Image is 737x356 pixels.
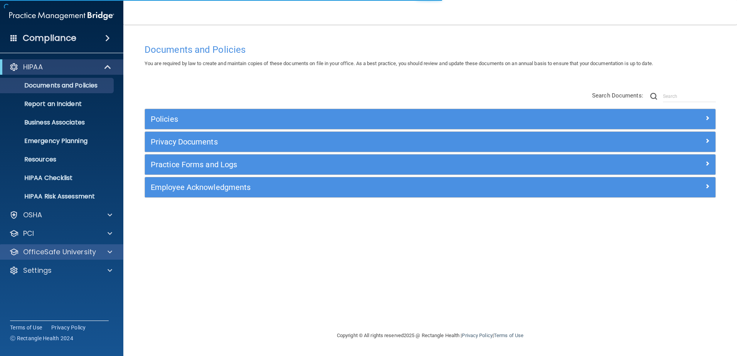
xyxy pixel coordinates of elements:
p: HIPAA [23,62,43,72]
a: OSHA [9,210,112,220]
a: OfficeSafe University [9,247,112,257]
h4: Documents and Policies [145,45,716,55]
span: You are required by law to create and maintain copies of these documents on file in your office. ... [145,60,653,66]
a: Privacy Policy [462,332,492,338]
p: Report an Incident [5,100,110,108]
a: Employee Acknowledgments [151,181,710,193]
p: OSHA [23,210,42,220]
h5: Practice Forms and Logs [151,160,567,169]
p: Business Associates [5,119,110,126]
a: Terms of Use [10,324,42,331]
p: HIPAA Checklist [5,174,110,182]
a: Privacy Policy [51,324,86,331]
a: Practice Forms and Logs [151,158,710,171]
img: PMB logo [9,8,114,24]
a: HIPAA [9,62,112,72]
a: Settings [9,266,112,275]
p: PCI [23,229,34,238]
p: OfficeSafe University [23,247,96,257]
h5: Policies [151,115,567,123]
a: Privacy Documents [151,136,710,148]
a: Terms of Use [494,332,523,338]
div: Copyright © All rights reserved 2025 @ Rectangle Health | | [289,323,571,348]
p: Settings [23,266,52,275]
span: Ⓒ Rectangle Health 2024 [10,334,73,342]
p: Documents and Policies [5,82,110,89]
p: HIPAA Risk Assessment [5,193,110,200]
h4: Compliance [23,33,76,44]
span: Search Documents: [592,92,643,99]
a: Policies [151,113,710,125]
h5: Privacy Documents [151,138,567,146]
p: Resources [5,156,110,163]
h5: Employee Acknowledgments [151,183,567,191]
input: Search [663,91,716,102]
p: Emergency Planning [5,137,110,145]
a: PCI [9,229,112,238]
img: ic-search.3b580494.png [650,93,657,100]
